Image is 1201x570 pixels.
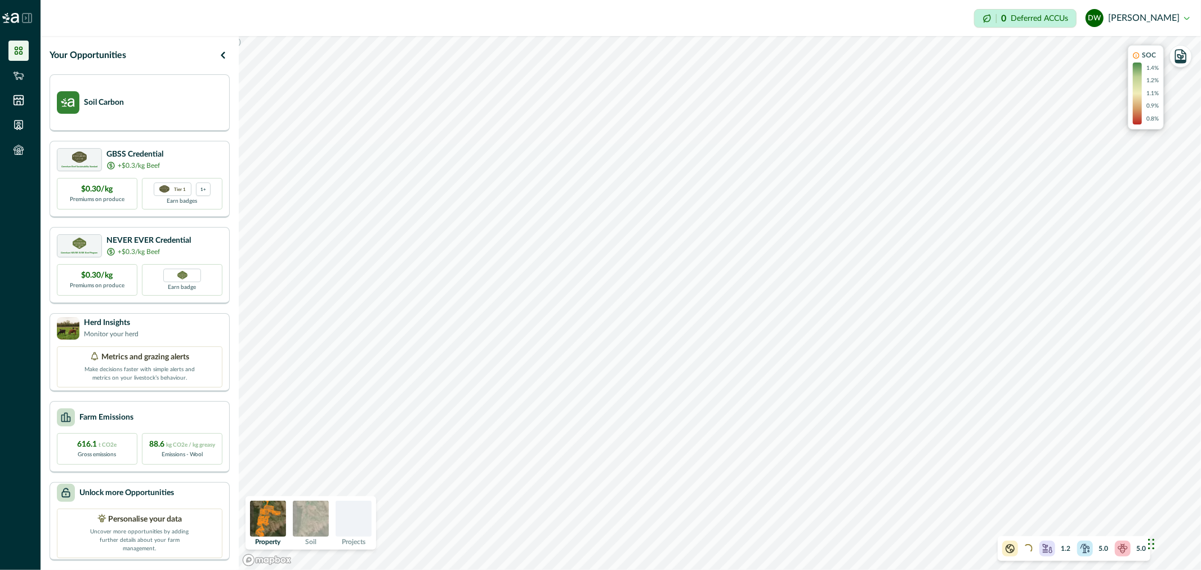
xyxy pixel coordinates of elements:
[82,270,113,282] p: $0.30/kg
[61,252,98,254] p: Greenham NEVER EVER Beef Program
[168,282,197,292] p: Earn badge
[101,351,189,363] p: Metrics and grazing alerts
[1146,77,1159,85] p: 1.2%
[342,538,365,545] p: Projects
[78,451,117,459] p: Gross emissions
[83,526,196,553] p: Uncover more opportunities by adding further details about your farm management.
[99,442,117,448] span: t CO2e
[1145,516,1201,570] iframe: Chat Widget
[177,271,187,279] img: Greenham NEVER EVER certification badge
[149,439,215,451] p: 88.6
[200,185,206,193] p: 1+
[1146,90,1159,98] p: 1.1%
[106,235,191,247] p: NEVER EVER Credential
[73,238,87,249] img: certification logo
[61,166,97,168] p: Greenham Beef Sustainability Standard
[250,501,286,537] img: property preview
[167,196,198,206] p: Earn badges
[109,514,182,526] p: Personalise your data
[72,152,87,163] img: certification logo
[2,13,19,23] img: Logo
[1148,527,1155,561] div: Drag
[78,439,117,451] p: 616.1
[174,185,186,193] p: Tier 1
[70,195,124,204] p: Premiums on produce
[1099,544,1108,554] p: 5.0
[166,442,215,448] span: kg CO2e / kg greasy
[118,247,160,257] p: +$0.3/kg Beef
[84,97,124,109] p: Soil Carbon
[79,487,174,499] p: Unlock more Opportunities
[1011,14,1068,23] p: Deferred ACCUs
[305,538,316,545] p: Soil
[1001,14,1006,23] p: 0
[1146,115,1159,123] p: 0.8%
[1146,64,1159,73] p: 1.4%
[196,182,211,196] div: more credentials avaialble
[1142,50,1156,60] p: SOC
[118,161,160,171] p: +$0.3/kg Beef
[293,501,329,537] img: soil preview
[79,412,133,424] p: Farm Emissions
[162,451,203,459] p: Emissions - Wool
[50,48,126,62] p: Your Opportunities
[242,554,292,567] a: Mapbox logo
[159,185,169,193] img: certification logo
[83,363,196,382] p: Make decisions faster with simple alerts and metrics on your livestock’s behaviour.
[84,317,139,329] p: Herd Insights
[84,329,139,339] p: Monitor your herd
[256,538,281,545] p: Property
[1061,544,1070,554] p: 1.2
[70,282,124,290] p: Premiums on produce
[1136,544,1146,554] p: 5.0
[1146,102,1159,110] p: 0.9%
[1086,5,1190,32] button: daniel wortmann[PERSON_NAME]
[82,184,113,195] p: $0.30/kg
[106,149,163,161] p: GBSS Credential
